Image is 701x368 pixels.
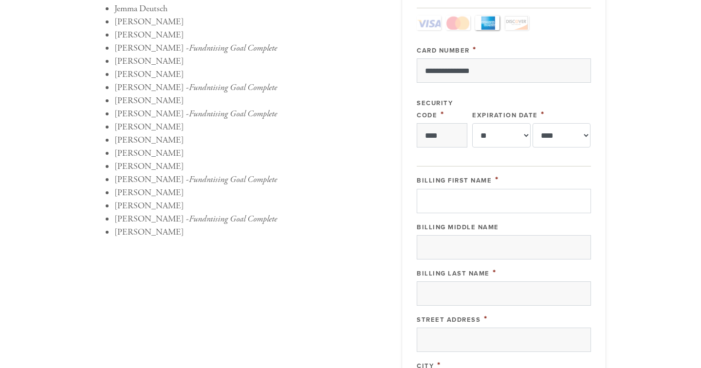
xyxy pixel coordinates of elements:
li: [PERSON_NAME] [114,94,387,107]
em: Fundraising Goal Complete [189,82,277,93]
em: Fundraising Goal Complete [189,213,277,224]
select: Expiration Date month [472,123,531,147]
span: This field is required. [484,313,488,324]
li: [PERSON_NAME] [114,199,387,212]
li: [PERSON_NAME] [114,68,387,81]
span: This field is required. [495,174,499,185]
li: Jemma Deutsch [114,2,387,15]
span: This field is required. [473,44,477,55]
span: This field is required. [441,109,444,120]
label: Security Code [417,99,453,119]
li: [PERSON_NAME] [114,133,387,147]
li: [PERSON_NAME] - [114,173,387,186]
li: [PERSON_NAME] [114,160,387,173]
a: MasterCard [446,16,470,30]
li: [PERSON_NAME] - [114,212,387,225]
a: Visa [417,16,441,30]
a: Discover [504,16,529,30]
span: This field is required. [541,109,545,120]
li: [PERSON_NAME] [114,15,387,28]
a: Amex [475,16,499,30]
em: Fundraising Goal Complete [189,174,277,185]
label: Expiration Date [472,111,538,119]
label: Street Address [417,316,480,324]
select: Expiration Date year [533,123,591,147]
li: [PERSON_NAME] [114,147,387,160]
label: Billing Last Name [417,270,490,277]
li: [PERSON_NAME] [114,186,387,199]
label: Billing Middle Name [417,223,499,231]
li: [PERSON_NAME] - [114,81,387,94]
li: [PERSON_NAME] [114,120,387,133]
li: [PERSON_NAME] - [114,41,387,55]
label: Billing First Name [417,177,492,184]
em: Fundraising Goal Complete [189,108,277,119]
span: This field is required. [493,267,497,278]
label: Card Number [417,47,470,55]
em: Fundraising Goal Complete [189,42,277,54]
li: [PERSON_NAME] [114,225,387,239]
li: [PERSON_NAME] - [114,107,387,120]
li: [PERSON_NAME] [114,28,387,41]
li: [PERSON_NAME] [114,55,387,68]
